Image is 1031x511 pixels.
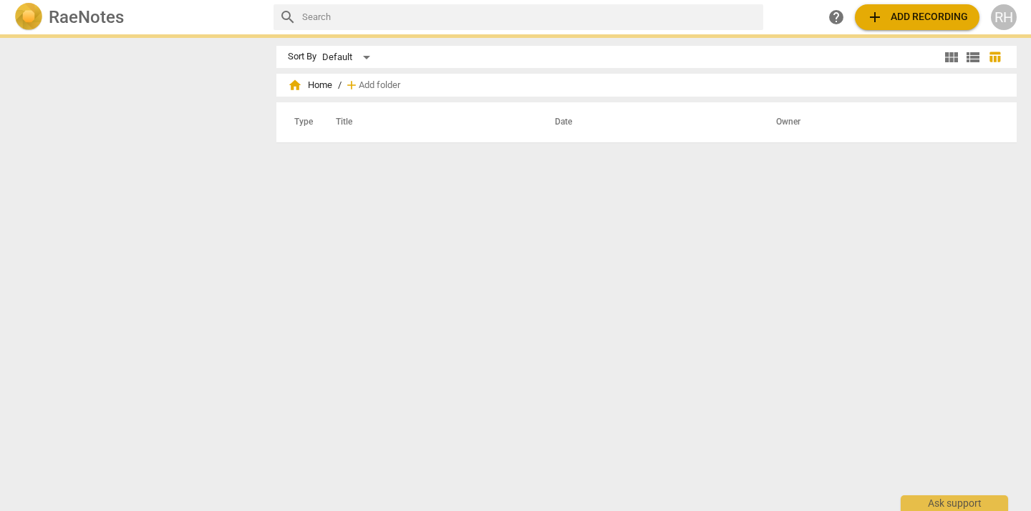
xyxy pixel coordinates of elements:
[962,47,984,68] button: List view
[302,6,757,29] input: Search
[359,80,400,91] span: Add folder
[288,52,316,62] div: Sort By
[866,9,968,26] span: Add recording
[866,9,884,26] span: add
[759,102,1002,142] th: Owner
[319,102,538,142] th: Title
[823,4,849,30] a: Help
[338,80,342,91] span: /
[538,102,759,142] th: Date
[49,7,124,27] h2: RaeNotes
[288,78,302,92] span: home
[984,47,1005,68] button: Table view
[943,49,960,66] span: view_module
[322,46,375,69] div: Default
[991,4,1017,30] button: RH
[941,47,962,68] button: Tile view
[279,9,296,26] span: search
[14,3,262,31] a: LogoRaeNotes
[14,3,43,31] img: Logo
[344,78,359,92] span: add
[855,4,979,30] button: Upload
[288,78,332,92] span: Home
[828,9,845,26] span: help
[988,50,1002,64] span: table_chart
[901,495,1008,511] div: Ask support
[283,102,319,142] th: Type
[964,49,982,66] span: view_list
